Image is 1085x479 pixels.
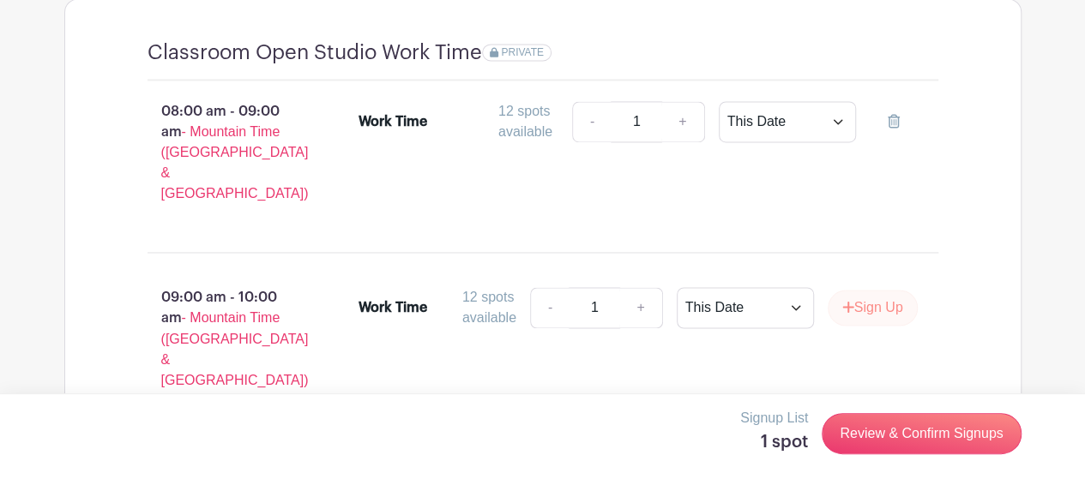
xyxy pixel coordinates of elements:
[120,280,332,397] p: 09:00 am - 10:00 am
[359,297,427,318] div: Work Time
[120,94,332,211] p: 08:00 am - 09:00 am
[740,408,808,428] p: Signup List
[501,46,544,58] span: PRIVATE
[822,413,1021,454] a: Review & Confirm Signups
[498,101,558,142] div: 12 spots available
[359,111,427,132] div: Work Time
[161,310,309,386] span: - Mountain Time ([GEOGRAPHIC_DATA] & [GEOGRAPHIC_DATA])
[828,290,918,326] button: Sign Up
[462,287,516,328] div: 12 spots available
[530,287,570,328] a: -
[572,101,612,142] a: -
[619,287,662,328] a: +
[148,40,482,65] h4: Classroom Open Studio Work Time
[740,432,808,452] h5: 1 spot
[661,101,704,142] a: +
[161,124,309,201] span: - Mountain Time ([GEOGRAPHIC_DATA] & [GEOGRAPHIC_DATA])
